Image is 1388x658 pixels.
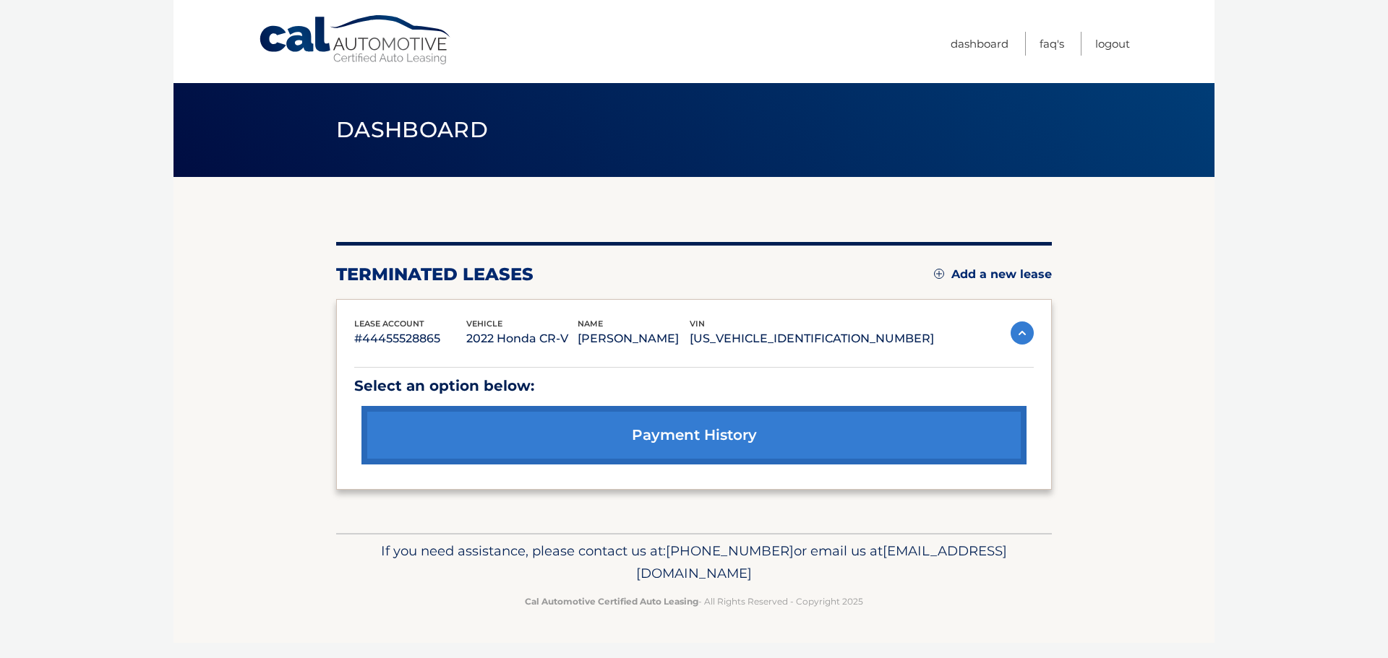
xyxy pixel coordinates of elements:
[525,596,698,607] strong: Cal Automotive Certified Auto Leasing
[466,329,578,349] p: 2022 Honda CR-V
[346,594,1042,609] p: - All Rights Reserved - Copyright 2025
[466,319,502,329] span: vehicle
[1040,32,1064,56] a: FAQ's
[354,329,466,349] p: #44455528865
[690,329,934,349] p: [US_VEHICLE_IDENTIFICATION_NUMBER]
[1095,32,1130,56] a: Logout
[934,267,1052,282] a: Add a new lease
[666,542,794,559] span: [PHONE_NUMBER]
[336,116,488,143] span: Dashboard
[578,329,690,349] p: [PERSON_NAME]
[258,14,453,66] a: Cal Automotive
[578,319,603,329] span: name
[690,319,705,329] span: vin
[354,319,424,329] span: lease account
[354,373,1034,399] p: Select an option below:
[346,540,1042,586] p: If you need assistance, please contact us at: or email us at
[1011,321,1034,345] img: accordion-active.svg
[951,32,1008,56] a: Dashboard
[934,269,944,279] img: add.svg
[361,406,1027,464] a: payment history
[336,264,534,285] h2: terminated leases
